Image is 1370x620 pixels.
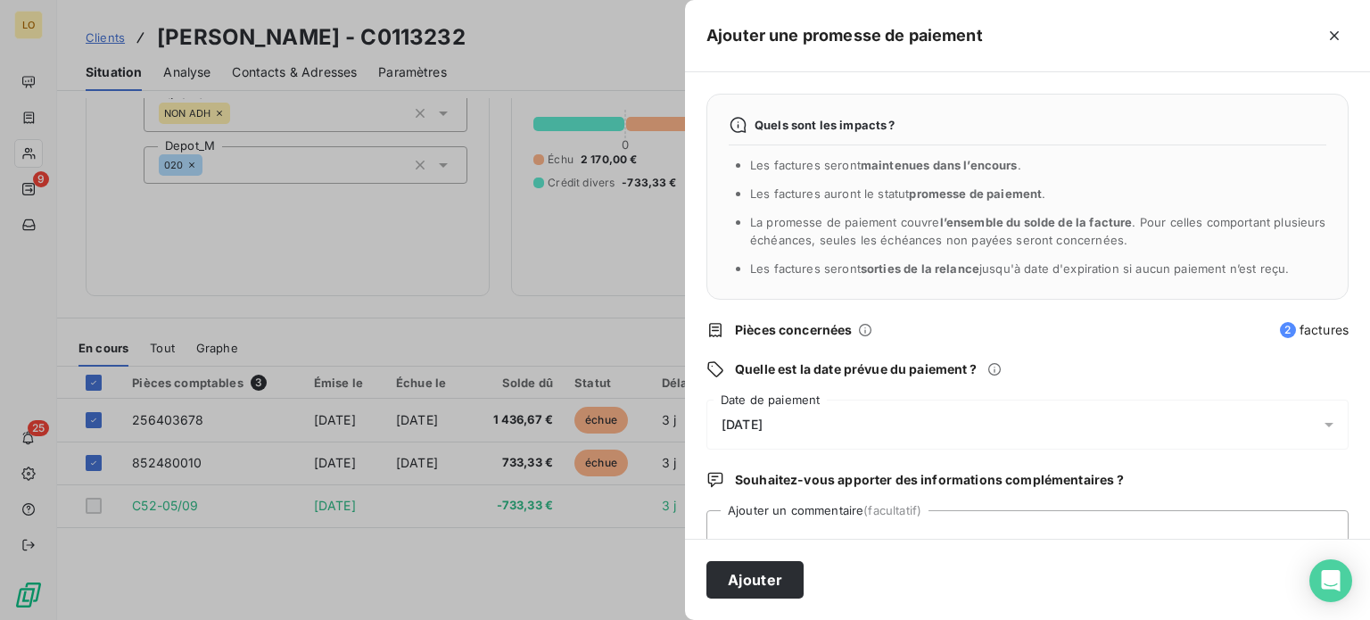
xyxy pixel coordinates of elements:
[750,158,1021,172] span: Les factures seront .
[861,261,979,276] span: sorties de la relance
[735,321,853,339] span: Pièces concernées
[1309,559,1352,602] div: Open Intercom Messenger
[706,23,983,48] h5: Ajouter une promesse de paiement
[1280,321,1349,339] span: factures
[706,561,804,599] button: Ajouter
[735,360,977,378] span: Quelle est la date prévue du paiement ?
[1280,322,1296,338] span: 2
[735,471,1124,489] span: Souhaitez-vous apporter des informations complémentaires ?
[909,186,1042,201] span: promesse de paiement
[750,215,1326,247] span: La promesse de paiement couvre . Pour celles comportant plusieurs échéances, seules les échéances...
[755,118,895,132] span: Quels sont les impacts ?
[750,261,1289,276] span: Les factures seront jusqu'à date d'expiration si aucun paiement n’est reçu.
[750,186,1046,201] span: Les factures auront le statut .
[940,215,1133,229] span: l’ensemble du solde de la facture
[861,158,1018,172] span: maintenues dans l’encours
[722,417,763,432] span: [DATE]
